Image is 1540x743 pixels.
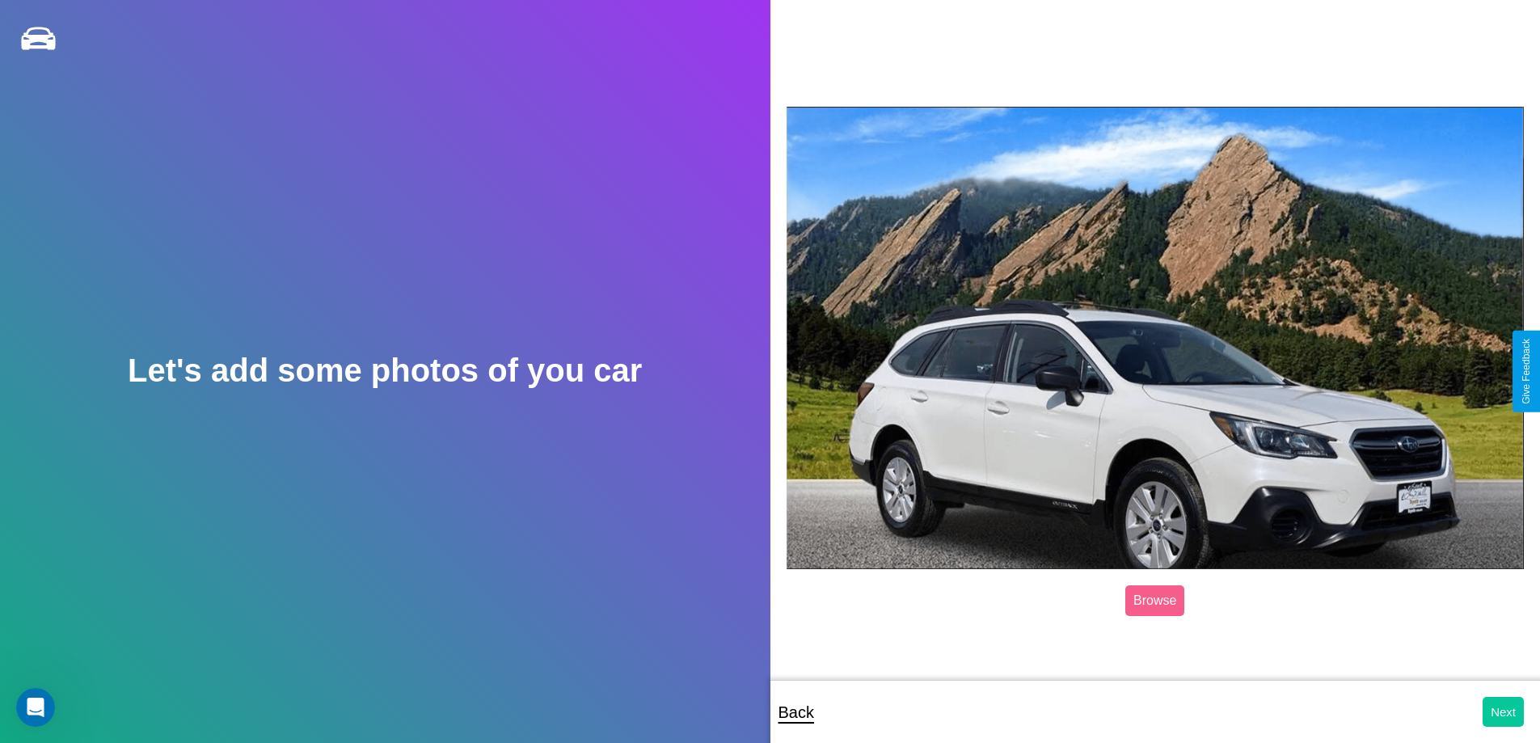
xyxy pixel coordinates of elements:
button: Next [1483,697,1524,727]
img: posted [787,107,1525,569]
label: Browse [1125,585,1184,616]
div: Give Feedback [1521,339,1532,404]
p: Back [778,698,814,727]
iframe: Intercom live chat [16,688,55,727]
h2: Let's add some photos of you car [128,353,642,389]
